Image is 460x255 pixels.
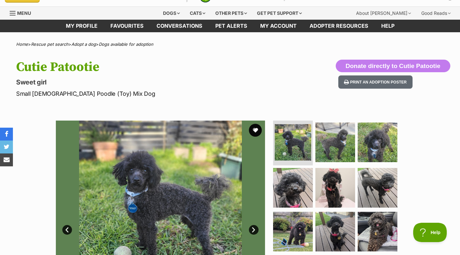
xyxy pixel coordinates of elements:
[417,7,455,20] div: Good Reads
[99,42,153,47] a: Dogs available for adoption
[59,20,104,32] a: My profile
[315,123,355,162] img: Photo of Cutie Patootie
[375,20,401,32] a: Help
[158,7,184,20] div: Dogs
[336,60,450,73] button: Donate directly to Cutie Patootie
[71,42,96,47] a: Adopt a dog
[352,7,415,20] div: About [PERSON_NAME]
[358,123,397,162] img: Photo of Cutie Patootie
[16,42,28,47] a: Home
[338,75,413,89] button: Print an adoption poster
[10,7,36,18] a: Menu
[249,225,259,235] a: Next
[275,124,311,161] img: Photo of Cutie Patootie
[413,223,447,242] iframe: Help Scout Beacon - Open
[185,7,210,20] div: Cats
[303,20,375,32] a: Adopter resources
[211,7,251,20] div: Other pets
[16,89,281,98] p: Small [DEMOGRAPHIC_DATA] Poodle (Toy) Mix Dog
[209,20,254,32] a: Pet alerts
[315,212,355,251] img: Photo of Cutie Patootie
[249,124,262,137] button: favourite
[16,60,281,74] h1: Cutie Patootie
[252,7,306,20] div: Get pet support
[150,20,209,32] a: conversations
[62,225,72,235] a: Prev
[315,168,355,208] img: Photo of Cutie Patootie
[104,20,150,32] a: Favourites
[16,78,281,87] p: Sweet girl
[358,168,397,208] img: Photo of Cutie Patootie
[358,212,397,251] img: Photo of Cutie Patootie
[273,212,313,251] img: Photo of Cutie Patootie
[17,10,31,16] span: Menu
[254,20,303,32] a: My account
[31,42,68,47] a: Rescue pet search
[273,168,313,208] img: Photo of Cutie Patootie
